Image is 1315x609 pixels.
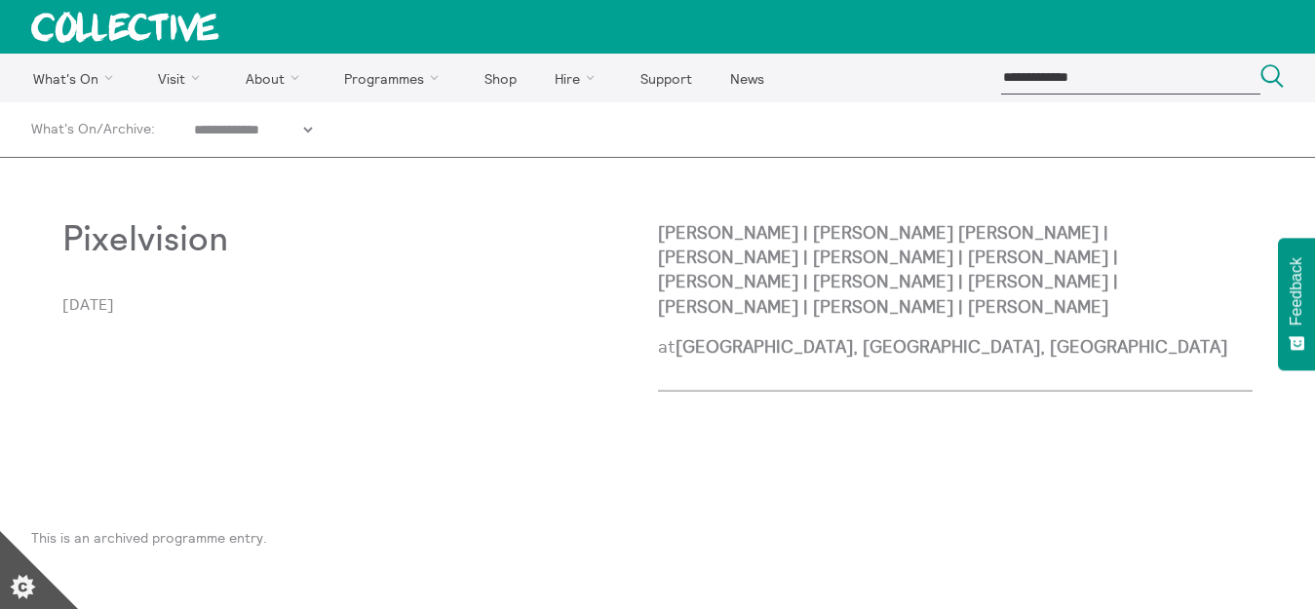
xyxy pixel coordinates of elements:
[713,54,781,102] a: News
[538,54,620,102] a: Hire
[676,335,1227,358] strong: [GEOGRAPHIC_DATA], [GEOGRAPHIC_DATA], [GEOGRAPHIC_DATA]
[1278,238,1315,370] button: Feedback - Show survey
[62,220,479,260] h3: Pixelvision
[658,334,1254,359] p: at
[623,54,709,102] a: Support
[658,221,1118,318] strong: [PERSON_NAME] | [PERSON_NAME] [PERSON_NAME] | [PERSON_NAME] | [PERSON_NAME] | [PERSON_NAME] | [PE...
[31,121,97,136] a: What's On
[1288,257,1305,325] span: Feedback
[103,121,155,136] a: Archive:
[62,295,658,313] p: [DATE]
[141,54,225,102] a: Visit
[467,54,533,102] a: Shop
[16,54,137,102] a: What's On
[228,54,324,102] a: About
[328,54,464,102] a: Programmes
